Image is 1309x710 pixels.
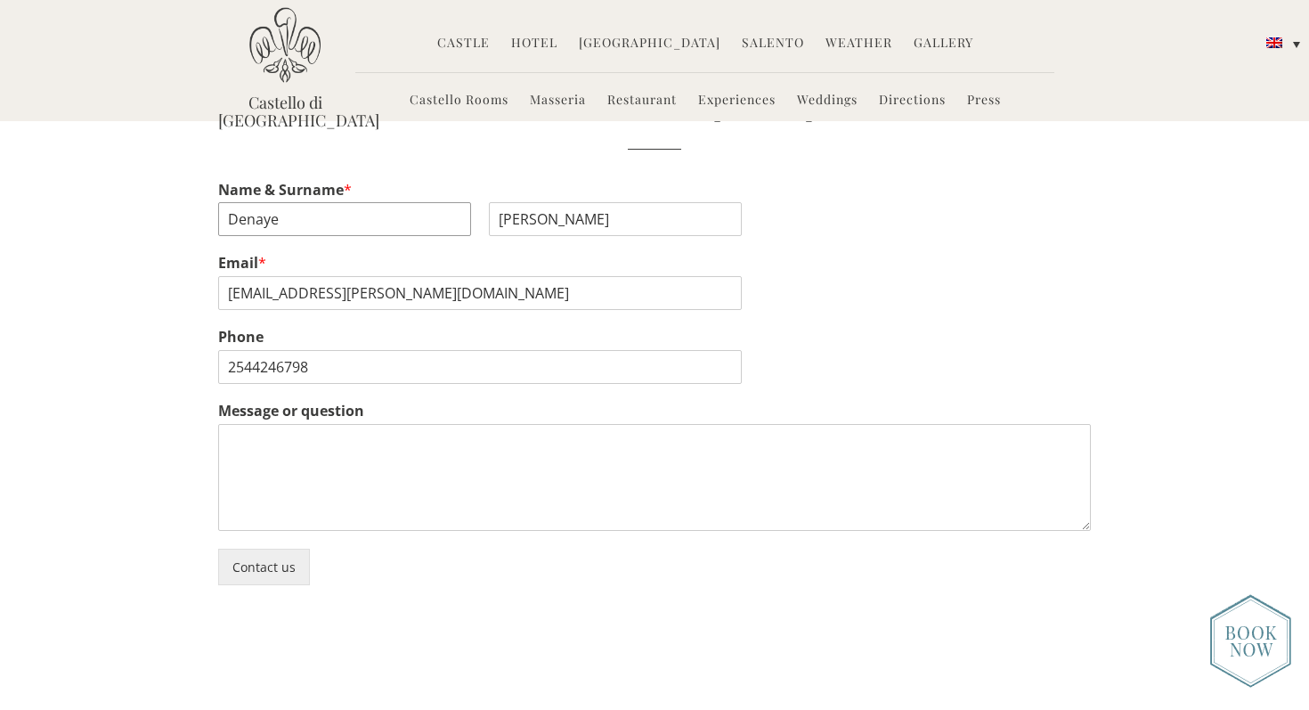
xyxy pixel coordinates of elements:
[579,34,720,54] a: [GEOGRAPHIC_DATA]
[218,254,1091,273] label: Email
[218,328,1091,347] label: Phone
[914,34,973,54] a: Gallery
[410,91,508,111] a: Castello Rooms
[218,181,1091,200] label: Name & Surname
[437,34,490,54] a: Castle
[742,34,804,54] a: Salento
[1210,595,1291,688] img: new-booknow.png
[1210,594,1291,688] img: enquire_today_weddings_page.png
[511,34,557,54] a: Hotel
[879,91,946,111] a: Directions
[607,91,677,111] a: Restaurant
[1266,37,1282,48] img: English
[489,202,742,236] input: Surname
[797,91,858,111] a: Weddings
[218,202,471,236] input: Name
[530,91,586,111] a: Masseria
[218,94,352,129] a: Castello di [GEOGRAPHIC_DATA]
[218,402,1091,420] label: Message or question
[825,34,892,54] a: Weather
[698,91,776,111] a: Experiences
[249,7,321,83] img: Castello di Ugento
[218,549,310,585] button: Contact us
[967,91,1001,111] a: Press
